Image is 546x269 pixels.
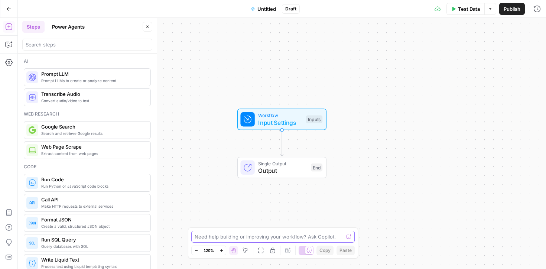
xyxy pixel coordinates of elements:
span: Prompt LLM [41,70,144,78]
span: Prompt LLMs to create or analyze content [41,78,144,84]
span: Convert audio/video to text [41,98,144,104]
span: Query databases with SQL [41,243,144,249]
span: Publish [504,5,520,13]
span: Copy [319,247,331,254]
span: Run Code [41,176,144,183]
button: Untitled [246,3,280,15]
span: Transcribe Audio [41,90,144,98]
button: Publish [499,3,525,15]
span: Single Output [258,160,307,167]
input: Search steps [26,41,149,48]
div: Single OutputOutputEnd [213,157,351,178]
span: Input Settings [258,118,302,127]
span: Draft [285,6,296,12]
button: Steps [22,21,45,33]
span: Test Data [458,5,480,13]
div: Code [24,163,151,170]
span: Format JSON [41,216,144,223]
div: Web research [24,111,151,117]
span: Output [258,166,307,175]
span: Run Python or JavaScript code blocks [41,183,144,189]
span: 120% [204,247,214,253]
span: Workflow [258,112,302,119]
div: Inputs [306,115,322,123]
span: Create a valid, structured JSON object [41,223,144,229]
div: WorkflowInput SettingsInputs [213,108,351,130]
div: End [311,163,322,172]
span: Paste [339,247,352,254]
span: Google Search [41,123,144,130]
span: Call API [41,196,144,203]
button: Copy [316,246,334,255]
span: Web Page Scrape [41,143,144,150]
span: Search and retrieve Google results [41,130,144,136]
span: Untitled [257,5,276,13]
span: Write Liquid Text [41,256,144,263]
div: Ai [24,58,151,65]
span: Run SQL Query [41,236,144,243]
button: Power Agents [48,21,89,33]
g: Edge from start to end [280,130,283,156]
span: Make HTTP requests to external services [41,203,144,209]
span: Extract content from web pages [41,150,144,156]
button: Paste [337,246,355,255]
button: Test Data [446,3,484,15]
